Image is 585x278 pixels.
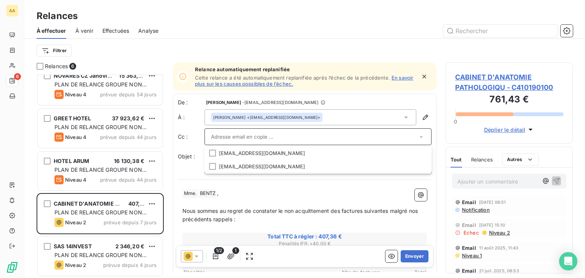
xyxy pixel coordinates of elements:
[195,66,416,72] span: Relance automatiquement replanifiée
[119,72,150,79] span: 15 363,35 €
[184,233,426,240] span: Total TTC à régler : 407,36 €
[14,73,21,80] span: 6
[65,177,86,183] span: Niveau 4
[104,219,157,225] span: prévue depuis 7 jours
[102,27,129,35] span: Effectuées
[479,200,506,205] span: [DATE] 08:51
[380,269,426,275] span: Total
[6,261,18,273] img: Logo LeanPay
[462,222,476,228] span: Email
[100,177,157,183] span: prévue depuis 44 jours
[54,158,90,164] span: HOTEL ARUM
[54,200,155,207] span: CABINET D'ANATOMIE PATHOLOGIQU
[103,262,157,268] span: prévue depuis 4 jours
[54,81,147,95] span: PLAN DE RELANCE GROUPE NON AUTOMATIQUE
[65,219,86,225] span: Niveau 2
[37,27,66,35] span: À effectuer
[100,91,157,97] span: prévue depuis 54 jours
[462,199,476,205] span: Email
[443,25,558,37] input: Rechercher
[178,153,195,160] span: Objet :
[461,252,482,259] span: Niveau 1
[205,160,432,173] li: [EMAIL_ADDRESS][DOMAIN_NAME]
[54,166,147,181] span: PLAN DE RELANCE GROUPE NON AUTOMATIQUE
[484,126,526,134] span: Déplier le détail
[6,75,18,87] a: 6
[182,208,419,223] span: Nous sommes au regret de constater le non acquittement des factures suivantes malgré nos précéden...
[195,75,413,87] a: En savoir plus sur les causes possibles de l’échec.
[178,113,205,121] label: À :
[232,247,239,254] span: 1
[115,243,145,249] span: 2 346,20 €
[37,9,78,23] h3: Relances
[455,93,563,108] h3: 761,43 €
[54,124,147,138] span: PLAN DE RELANCE GROUPE NON AUTOMATIQUE
[138,27,158,35] span: Analyse
[214,247,224,254] span: 1/2
[54,209,147,223] span: PLAN DE RELANCE GROUPE NON AUTOMATIQUE
[461,207,490,213] span: Notification
[479,268,519,273] span: 21 juil. 2025, 08:53
[454,118,457,125] span: 0
[213,115,320,120] div: <[EMAIL_ADDRESS][DOMAIN_NAME]>
[183,189,198,198] span: Mme.
[54,115,91,121] span: GREET HOTEL
[128,200,152,207] span: 407,36 €
[75,27,93,35] span: À venir
[462,245,476,251] span: Email
[213,115,246,120] span: [PERSON_NAME]
[65,134,86,140] span: Niveau 4
[114,158,144,164] span: 16 130,38 €
[54,252,147,266] span: PLAN DE RELANCE GROUPE NON AUTOMATIQUE
[455,72,563,93] span: CABINET D'ANATOMIE PATHOLOGIQU - C410190100
[184,269,334,275] span: Pénalités
[178,133,205,141] label: Cc :
[37,45,72,57] button: Filtrer
[482,125,537,134] button: Déplier le détail
[488,230,510,236] span: Niveau 2
[65,91,86,97] span: Niveau 4
[199,189,217,198] span: BENTZ
[217,190,219,196] span: ,
[184,240,426,247] span: Pénalités IFR : + 40,00 €
[37,75,164,278] div: grid
[464,230,479,236] span: Echec
[451,157,462,163] span: Tout
[178,99,205,106] span: De :
[243,100,318,105] span: - [EMAIL_ADDRESS][DOMAIN_NAME]
[54,72,127,79] span: NOVARES CZ Janovice s.r.o
[112,115,144,121] span: 37 923,62 €
[195,75,390,81] span: Cette relance a été automatiquement replanifiée après l’échec de la précédente.
[559,252,577,270] div: Open Intercom Messenger
[479,223,505,227] span: [DATE] 15:10
[54,243,92,249] span: SAS 14INVEST
[69,63,76,70] span: 6
[65,262,86,268] span: Niveau 2
[100,134,157,140] span: prévue depuis 44 jours
[502,153,539,166] button: Autres
[401,250,428,262] button: Envoyer
[471,157,493,163] span: Relances
[462,268,476,274] span: Email
[479,246,519,250] span: 11 août 2025, 11:43
[206,100,241,105] span: [PERSON_NAME]
[45,62,68,70] span: Relances
[205,147,432,160] li: [EMAIL_ADDRESS][DOMAIN_NAME]
[334,269,380,275] span: Nbr de factures
[6,5,18,17] div: AA
[211,131,417,142] input: Adresse email en copie ...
